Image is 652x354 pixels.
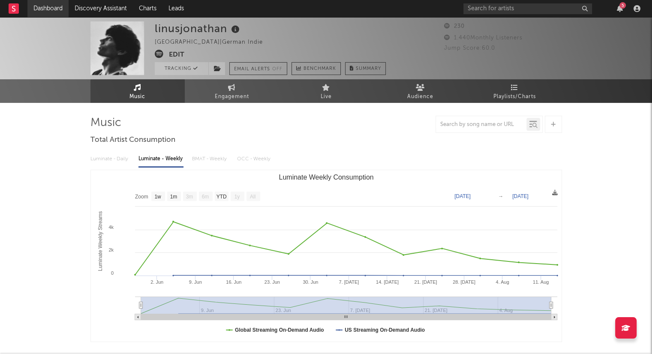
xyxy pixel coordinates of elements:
input: Search for artists [463,3,592,14]
text: Luminate Weekly Streams [97,211,103,271]
text: YTD [216,194,226,200]
input: Search by song name or URL [436,121,526,128]
text: 4k [108,225,114,230]
button: Summary [345,62,386,75]
div: [GEOGRAPHIC_DATA] | German Indie [155,37,273,48]
a: Playlists/Charts [468,79,562,103]
text: 6m [201,194,209,200]
text: [DATE] [454,193,471,199]
div: linusjonathan [155,21,242,36]
svg: Luminate Weekly Consumption [91,170,562,342]
span: Live [321,92,332,102]
text: → [498,193,503,199]
text: Global Streaming On-Demand Audio [235,327,324,333]
span: Music [129,92,145,102]
button: 5 [617,5,623,12]
text: [DATE] [512,193,529,199]
span: Total Artist Consumption [90,135,175,145]
a: Engagement [185,79,279,103]
span: Benchmark [303,64,336,74]
text: 21. [DATE] [414,279,437,285]
em: Off [272,67,282,72]
span: Engagement [215,92,249,102]
text: 9. Jun [189,279,201,285]
text: 4. Aug [496,279,509,285]
text: 3m [186,194,193,200]
button: Tracking [155,62,208,75]
text: 2. Jun [150,279,163,285]
a: Benchmark [291,62,341,75]
text: 1y [234,194,240,200]
text: 1w [154,194,161,200]
text: 2k [108,247,114,252]
span: 230 [444,24,465,29]
span: Playlists/Charts [493,92,536,102]
text: 23. Jun [264,279,279,285]
span: Jump Score: 60.0 [444,45,495,51]
text: Luminate Weekly Consumption [279,174,373,181]
a: Live [279,79,373,103]
span: Summary [356,66,381,71]
text: Zoom [135,194,148,200]
text: 1m [170,194,177,200]
div: Luminate - Weekly [138,152,183,166]
button: Email AlertsOff [229,62,287,75]
button: Edit [169,50,184,60]
text: 11. Aug [532,279,548,285]
text: 14. [DATE] [376,279,398,285]
text: 7. [DATE] [339,279,359,285]
a: Music [90,79,185,103]
div: 5 [619,2,626,9]
text: US Streaming On-Demand Audio [345,327,425,333]
text: 30. Jun [303,279,318,285]
span: 1.440 Monthly Listeners [444,35,523,41]
text: 0 [111,270,113,276]
text: 28. [DATE] [453,279,475,285]
a: Audience [373,79,468,103]
text: All [249,194,255,200]
span: Audience [407,92,433,102]
text: 16. Jun [226,279,241,285]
